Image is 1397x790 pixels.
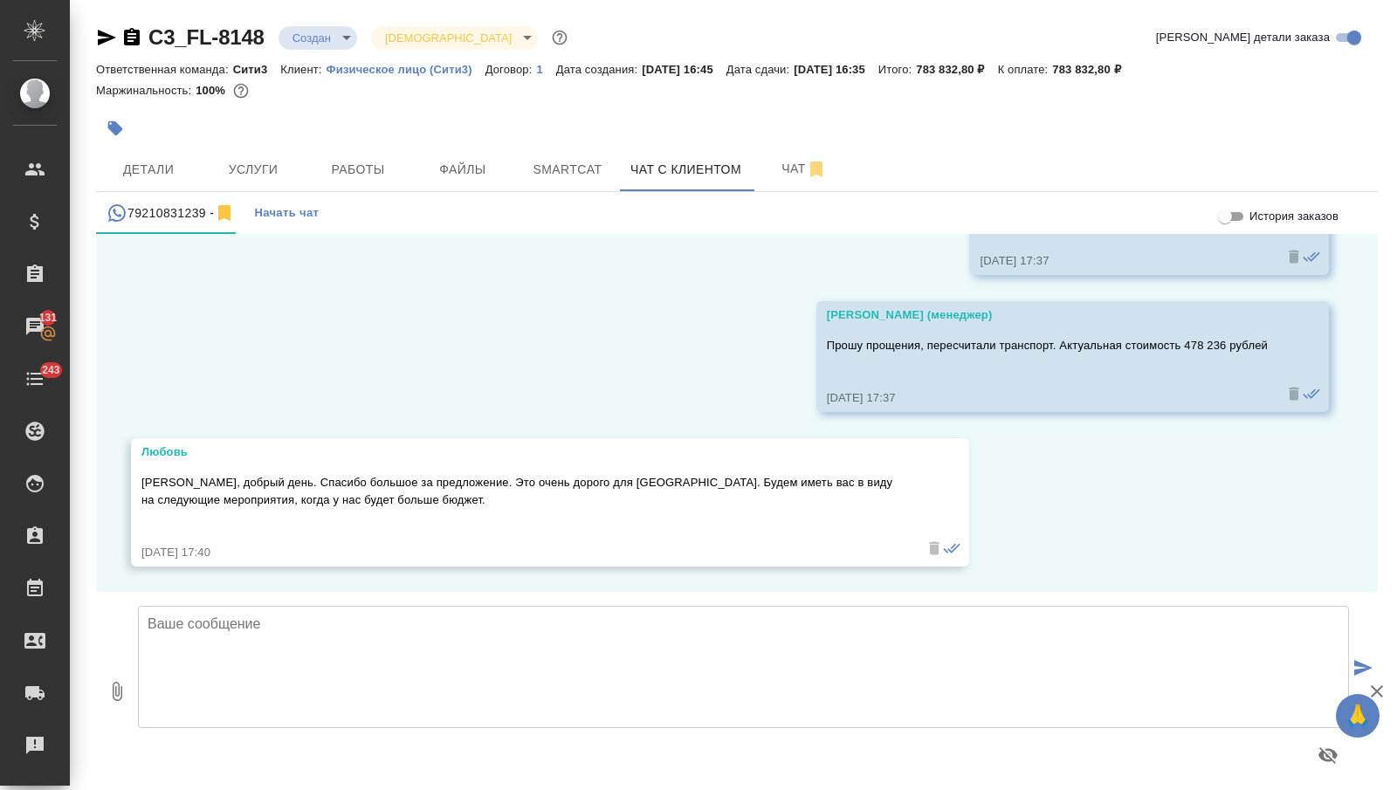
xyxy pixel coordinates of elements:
[998,63,1053,76] p: К оплате:
[630,159,741,181] span: Чат с клиентом
[196,84,230,97] p: 100%
[827,337,1268,354] p: Прошу прощения, пересчитали транспорт. Актуальная стоимость 478 236 рублей
[827,389,1268,407] div: [DATE] 17:37
[121,27,142,48] button: Скопировать ссылку
[230,79,252,102] button: 0.00 RUB;
[1307,734,1349,776] button: Предпросмотр
[794,63,878,76] p: [DATE] 16:35
[526,159,609,181] span: Smartcat
[327,61,485,76] a: Физическое лицо (Сити3)
[96,192,1378,234] div: simple tabs example
[726,63,794,76] p: Дата сдачи:
[211,159,295,181] span: Услуги
[316,159,400,181] span: Работы
[4,305,65,348] a: 131
[279,26,357,50] div: Создан
[827,306,1268,324] div: [PERSON_NAME] (менеджер)
[4,357,65,401] a: 243
[380,31,517,45] button: [DEMOGRAPHIC_DATA]
[1336,694,1380,738] button: 🙏
[485,63,537,76] p: Договор:
[1249,208,1339,225] span: История заказов
[107,159,190,181] span: Детали
[280,63,326,76] p: Клиент:
[642,63,726,76] p: [DATE] 16:45
[31,361,71,379] span: 243
[806,159,827,180] svg: Отписаться
[536,63,555,76] p: 1
[96,27,117,48] button: Скопировать ссылку для ЯМессенджера
[371,26,538,50] div: Создан
[141,544,908,561] div: [DATE] 17:40
[556,63,642,76] p: Дата создания:
[141,443,908,461] div: Любовь
[29,309,68,326] span: 131
[287,31,336,45] button: Создан
[233,63,281,76] p: Сити3
[1156,29,1330,46] span: [PERSON_NAME] детали заказа
[878,63,916,76] p: Итого:
[96,84,196,97] p: Маржинальность:
[96,63,233,76] p: Ответственная команда:
[1052,63,1133,76] p: 783 832,80 ₽
[141,474,908,509] p: [PERSON_NAME], добрый день. Спасибо большое за предложение. Это очень дорого для [GEOGRAPHIC_DATA...
[548,26,571,49] button: Доп статусы указывают на важность/срочность заказа
[916,63,997,76] p: 783 832,80 ₽
[107,203,235,224] div: 79210831239 (Любовь) - (undefined)
[421,159,505,181] span: Файлы
[762,158,846,180] span: Чат
[245,192,327,234] button: Начать чат
[1343,697,1373,734] span: 🙏
[148,25,265,49] a: C3_FL-8148
[214,203,235,223] svg: Отписаться
[327,63,485,76] p: Физическое лицо (Сити3)
[96,109,134,148] button: Добавить тэг
[254,203,319,223] span: Начать чат
[980,252,1268,270] div: [DATE] 17:37
[536,61,555,76] a: 1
